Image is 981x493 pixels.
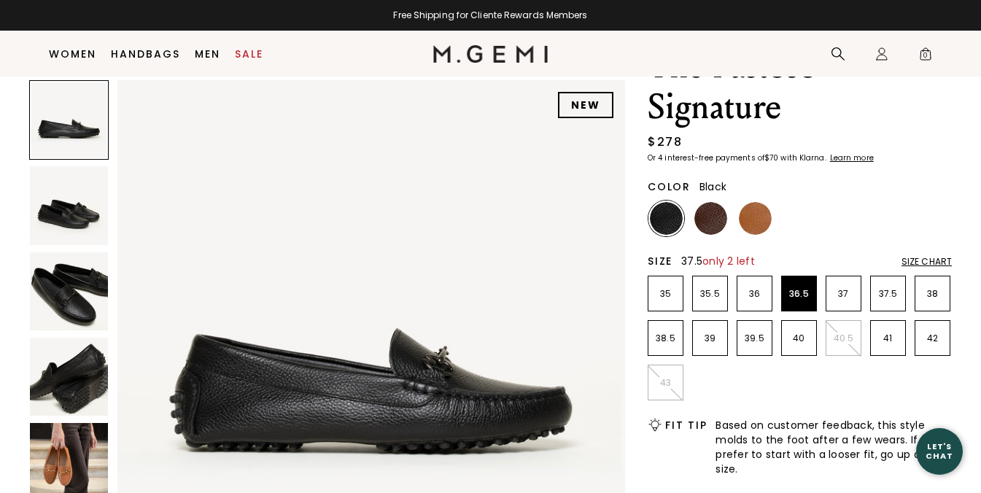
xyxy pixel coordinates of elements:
img: The Pastoso Signature [30,338,108,416]
a: Women [49,48,96,60]
p: 35 [648,288,683,300]
p: 38 [915,288,950,300]
p: 37.5 [871,288,905,300]
p: 41 [871,333,905,344]
klarna-placement-style-body: Or 4 interest-free payments of [648,152,764,163]
p: 42 [915,333,950,344]
span: 37.5 [681,254,755,268]
p: 40 [782,333,816,344]
a: Men [195,48,220,60]
img: Black [650,202,683,235]
img: Chocolate [694,202,727,235]
img: The Pastoso Signature [30,166,108,244]
p: 43 [648,377,683,389]
p: 36 [737,288,772,300]
div: NEW [558,92,613,118]
img: The Pastoso Signature [30,252,108,330]
klarna-placement-style-body: with Klarna [780,152,828,163]
img: Tan [739,202,772,235]
klarna-placement-style-amount: $70 [764,152,778,163]
div: Let's Chat [916,442,963,460]
span: 0 [918,50,933,64]
a: Handbags [111,48,180,60]
p: 39 [693,333,727,344]
klarna-placement-style-cta: Learn more [830,152,874,163]
span: only 2 left [702,254,755,268]
img: M.Gemi [433,45,548,63]
h2: Color [648,181,691,193]
span: Based on customer feedback, this style molds to the foot after a few wears. If you prefer to star... [716,418,952,476]
h2: Size [648,255,672,267]
div: $278 [648,133,682,151]
p: 40.5 [826,333,861,344]
p: 36.5 [782,288,816,300]
a: Learn more [829,154,874,163]
h1: The Pastoso Signature [648,46,952,128]
p: 35.5 [693,288,727,300]
p: 37 [826,288,861,300]
p: 38.5 [648,333,683,344]
span: Black [699,179,726,194]
p: 39.5 [737,333,772,344]
div: Size Chart [901,256,952,268]
h2: Fit Tip [665,419,707,431]
a: Sale [235,48,263,60]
